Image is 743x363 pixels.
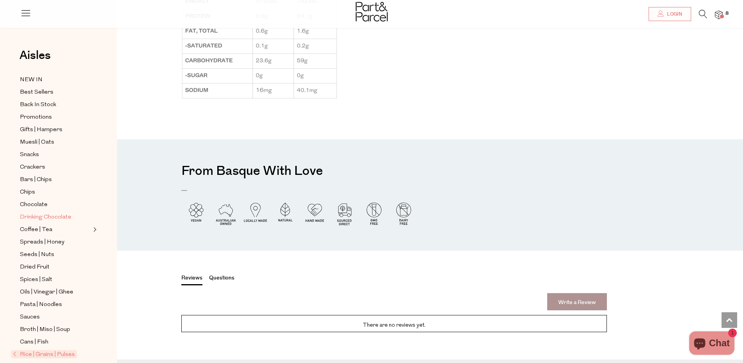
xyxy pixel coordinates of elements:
[187,321,601,330] p: There are no reviews yet.
[20,287,91,297] a: Oils | Vinegar | Ghee
[20,225,91,235] a: Coffee | Tea
[356,2,388,21] img: Part&Parcel
[20,262,91,272] a: Dried Fruit
[20,75,43,85] span: NEW IN
[20,125,91,135] a: Gifts | Hampers
[687,331,737,357] inbox-online-store-chat: Shopify online store chat
[20,212,91,222] a: Drinking Chocolate
[20,300,62,310] span: Pasta | Noodles
[20,50,51,69] a: Aisles
[20,275,91,285] a: Spices | Salt
[20,100,91,110] a: Back In Stock
[242,200,269,227] img: P_P-ICONS-Live_Bec_V11_Locally_Made_2.svg
[20,47,51,64] span: Aisles
[20,237,91,247] a: Spreads | Honey
[20,187,91,197] a: Chips
[360,200,388,227] img: P_P-ICONS-Live_Bec_V11_GMO_Free.svg
[20,88,53,97] span: Best Sellers
[20,263,50,272] span: Dried Fruit
[181,159,323,182] h3: From Basque With Love
[20,100,56,110] span: Back In Stock
[20,313,40,322] span: Sauces
[209,274,234,284] button: Questions
[20,175,91,185] a: Bars | Chips
[183,200,210,227] img: P_P-ICONS-Live_Bec_V11_Vegan.svg
[20,238,64,247] span: Spreads | Honey
[11,350,77,358] span: Rice | Grains | Pulses
[20,175,52,185] span: Bars | Chips
[20,137,91,147] a: Muesli | Oats
[13,350,91,359] a: Rice | Grains | Pulses
[331,200,358,227] img: P_P-ICONS-Live_Bec_V11_Sourced_Direct.svg
[20,162,91,172] a: Crackers
[20,163,45,172] span: Crackers
[271,200,299,227] img: P_P-ICONS-Live_Bec_V11_Natural.svg
[301,200,328,227] img: P_P-ICONS-Live_Bec_V11_Handmade.svg
[20,337,91,347] a: Cans | Fish
[20,112,91,122] a: Promotions
[20,312,91,322] a: Sauces
[20,250,54,260] span: Seeds | Nuts
[181,185,497,195] p: .....
[390,200,417,227] img: P_P-ICONS-Live_Bec_V11_Dairy_Free.svg
[20,338,48,347] span: Cans | Fish
[20,288,73,297] span: Oils | Vinegar | Ghee
[20,150,91,160] a: Snacks
[723,10,731,17] span: 8
[665,11,682,18] span: Login
[181,274,202,285] button: Reviews
[91,225,97,234] button: Expand/Collapse Coffee | Tea
[20,87,91,97] a: Best Sellers
[20,275,52,285] span: Spices | Salt
[547,293,607,310] a: Write a Review
[649,7,691,21] a: Login
[212,200,239,227] img: P_P-ICONS-Live_Bec_V11_Australian_Owned.svg
[20,225,52,235] span: Coffee | Tea
[715,11,723,19] a: 8
[20,125,62,135] span: Gifts | Hampers
[20,200,48,210] span: Chocolate
[20,150,39,160] span: Snacks
[20,138,54,147] span: Muesli | Oats
[20,113,52,122] span: Promotions
[20,213,71,222] span: Drinking Chocolate
[20,325,70,335] span: Broth | Miso | Soup
[20,325,91,335] a: Broth | Miso | Soup
[20,188,35,197] span: Chips
[20,75,91,85] a: NEW IN
[20,250,91,260] a: Seeds | Nuts
[20,300,91,310] a: Pasta | Noodles
[20,200,91,210] a: Chocolate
